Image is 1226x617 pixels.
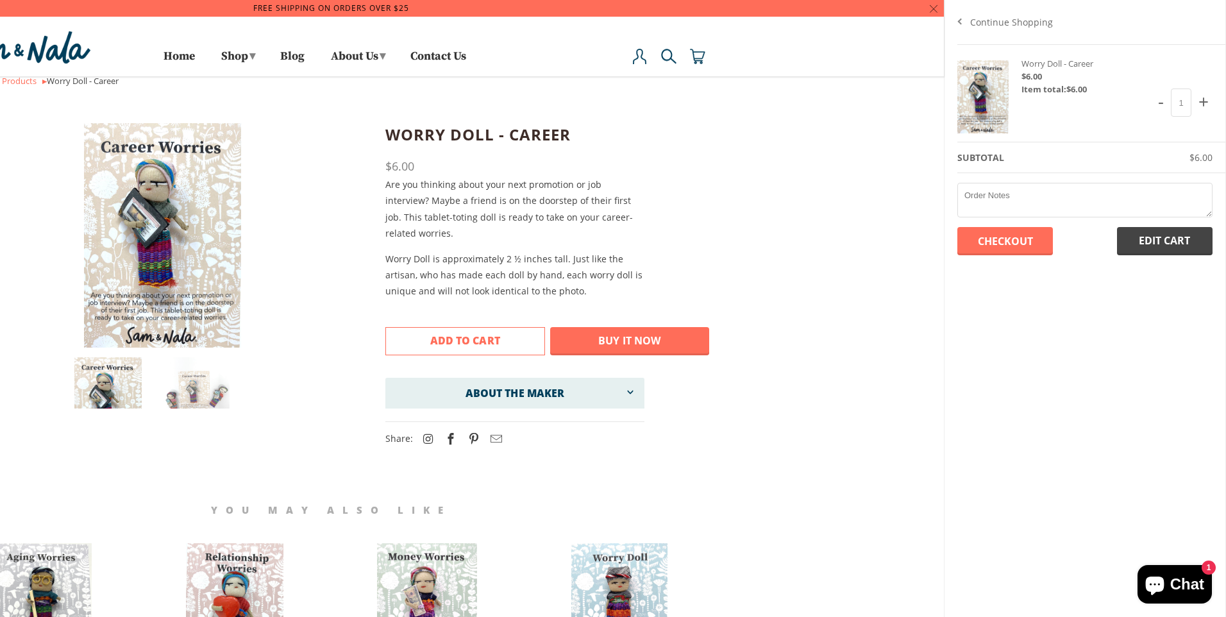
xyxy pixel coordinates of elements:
a: Edit Cart [1117,227,1213,255]
a: Subtotal [945,142,1225,173]
span: $6.00 [1021,71,1042,82]
strong: Subtotal [957,151,1004,164]
span: $6.00 [1066,83,1087,95]
input: Checkout [957,227,1053,255]
a: Worry Doll - CareerWorry Doll - Career$6.00Item total:$6.00 [945,48,1225,142]
img: Worry Doll - Career [957,60,1009,133]
span: + [1195,85,1213,117]
strong: Item total: [1021,83,1066,95]
span: - [1154,85,1168,117]
span: $6.00 [1189,151,1213,164]
div: Worry Doll - Career [1021,57,1093,96]
inbox-online-store-chat: Shopify online store chat [1134,565,1216,607]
